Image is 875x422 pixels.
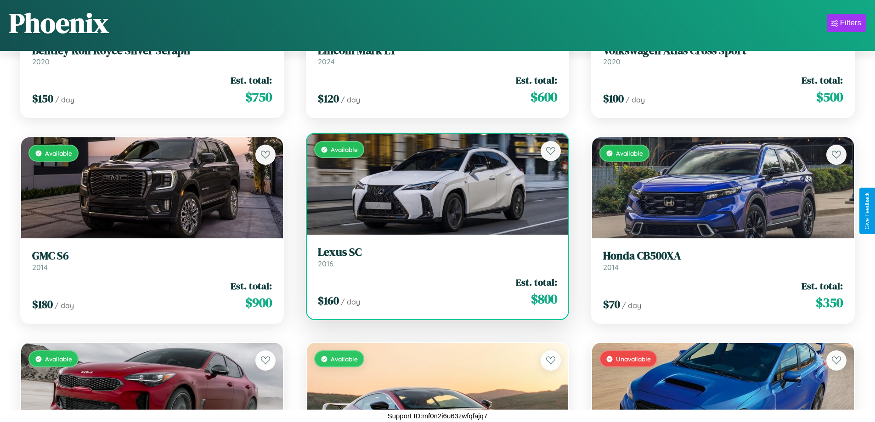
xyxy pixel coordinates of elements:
a: Honda CB500XA2014 [603,249,843,272]
span: $ 750 [245,88,272,106]
span: $ 160 [318,293,339,308]
span: / day [626,95,645,104]
span: $ 100 [603,91,624,106]
h1: Phoenix [9,4,109,42]
span: 2016 [318,259,333,268]
span: Est. total: [231,279,272,293]
span: Est. total: [516,276,557,289]
h3: Volkswagen Atlas Cross Sport [603,44,843,57]
span: Available [331,355,358,363]
span: / day [341,95,360,104]
span: $ 150 [32,91,53,106]
h3: Bentley Roll Royce Silver Seraph [32,44,272,57]
span: 2014 [603,263,619,272]
span: Available [45,355,72,363]
span: / day [341,297,360,306]
span: 2020 [603,57,621,66]
h3: GMC S6 [32,249,272,263]
span: / day [55,95,74,104]
span: $ 900 [245,293,272,312]
span: Available [616,149,643,157]
span: / day [55,301,74,310]
p: Support ID: mf0n2i6u63zwfqfajq7 [388,410,488,422]
span: $ 800 [531,290,557,308]
a: Lincoln Mark LT2024 [318,44,558,67]
span: 2014 [32,263,48,272]
a: Volkswagen Atlas Cross Sport2020 [603,44,843,67]
span: 2020 [32,57,50,66]
span: Available [45,149,72,157]
a: GMC S62014 [32,249,272,272]
span: $ 500 [816,88,843,106]
span: $ 120 [318,91,339,106]
button: Filters [827,14,866,32]
div: Give Feedback [864,192,870,230]
div: Filters [840,18,861,28]
span: / day [622,301,641,310]
span: $ 70 [603,297,620,312]
a: Lexus SC2016 [318,246,558,268]
span: Est. total: [516,73,557,87]
span: Unavailable [616,355,651,363]
span: $ 180 [32,297,53,312]
span: $ 600 [531,88,557,106]
span: Est. total: [802,73,843,87]
span: $ 350 [816,293,843,312]
a: Bentley Roll Royce Silver Seraph2020 [32,44,272,67]
h3: Lexus SC [318,246,558,259]
span: Est. total: [231,73,272,87]
h3: Honda CB500XA [603,249,843,263]
span: Available [331,146,358,153]
span: 2024 [318,57,335,66]
span: Est. total: [802,279,843,293]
